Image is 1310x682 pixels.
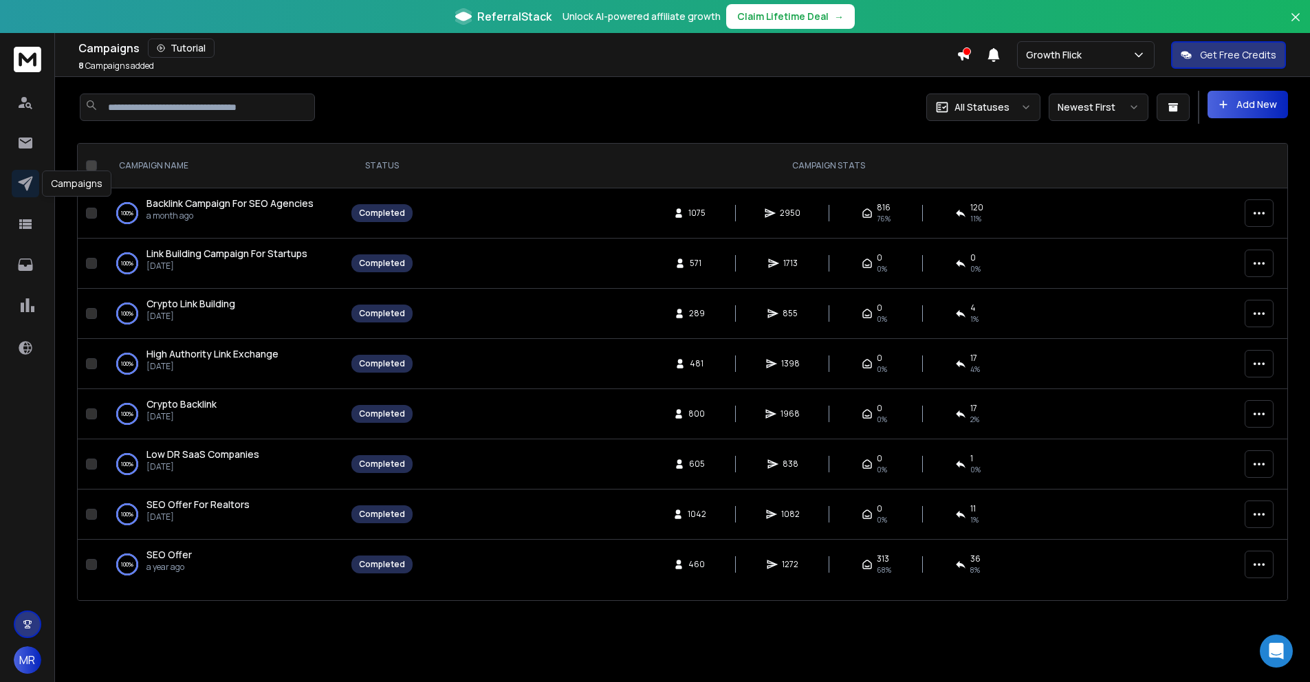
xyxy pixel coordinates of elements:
div: Completed [359,258,405,269]
p: 100 % [121,256,133,270]
span: 11 % [970,213,981,224]
div: Open Intercom Messenger [1260,635,1293,668]
span: 11 [970,503,976,514]
span: 0 [877,403,882,414]
span: 481 [690,358,703,369]
button: Get Free Credits [1171,41,1286,69]
span: 0 % [877,263,887,274]
a: High Authority Link Exchange [146,347,279,361]
td: 100%Low DR SaaS Companies[DATE] [102,439,343,489]
span: 1272 [782,559,798,570]
span: SEO Offer For Realtors [146,498,250,511]
div: Completed [359,408,405,419]
p: [DATE] [146,461,259,472]
span: 1 % [970,313,979,324]
span: 76 % [877,213,891,224]
span: 855 [783,308,798,319]
th: CAMPAIGN STATS [421,144,1236,188]
span: 2950 [780,208,800,219]
td: 100%Link Building Campaign For Startups[DATE] [102,239,343,289]
span: 8 [78,60,84,71]
p: [DATE] [146,311,235,322]
span: 1968 [780,408,800,419]
button: Add New [1208,91,1288,118]
span: → [834,10,844,23]
span: 0 [877,453,882,464]
span: 571 [690,258,703,269]
span: 0 [877,302,882,313]
a: SEO Offer [146,548,192,562]
th: CAMPAIGN NAME [102,144,343,188]
div: Completed [359,509,405,520]
a: SEO Offer For Realtors [146,498,250,511]
span: 0 [970,252,976,263]
span: 1 [970,453,973,464]
span: 4 [970,302,976,313]
p: a year ago [146,562,192,573]
span: 460 [688,559,705,570]
span: 0 % [877,464,887,475]
td: 100%Crypto Link Building[DATE] [102,289,343,339]
span: 838 [783,459,798,470]
span: 313 [877,553,889,564]
a: Low DR SaaS Companies [146,448,259,461]
a: Crypto Backlink [146,397,217,411]
td: 100%SEO Offera year ago [102,540,343,590]
p: 100 % [121,507,133,521]
button: Claim Lifetime Deal→ [726,4,855,29]
p: 100 % [121,307,133,320]
th: STATUS [343,144,421,188]
p: Unlock AI-powered affiliate growth [563,10,721,23]
p: [DATE] [146,511,250,522]
span: 0% [877,414,887,425]
p: 100 % [121,407,133,421]
span: 1713 [783,258,798,269]
div: Campaigns [78,38,957,58]
p: [DATE] [146,411,217,422]
a: Backlink Campaign For SEO Agencies [146,197,314,210]
button: MR [14,646,41,674]
p: Get Free Credits [1200,48,1276,62]
span: 17 [970,353,977,364]
td: 100%SEO Offer For Realtors[DATE] [102,489,343,540]
p: 100 % [121,357,133,371]
p: [DATE] [146,261,307,272]
span: 1 % [970,514,979,525]
span: 0 % [877,514,887,525]
span: 120 [970,202,983,213]
span: Crypto Link Building [146,297,235,310]
span: 1075 [688,208,706,219]
td: 100%Backlink Campaign For SEO Agenciesa month ago [102,188,343,239]
td: 100%Crypto Backlink[DATE] [102,389,343,439]
p: Campaigns added [78,60,154,71]
p: All Statuses [954,100,1009,114]
div: Completed [359,308,405,319]
div: Campaigns [42,170,111,197]
span: 1042 [688,509,706,520]
span: 0 % [970,263,981,274]
p: 100 % [121,558,133,571]
span: 68 % [877,564,891,575]
span: 36 [970,553,981,564]
span: 816 [877,202,891,213]
span: 17 [970,403,977,414]
button: Newest First [1049,93,1148,121]
div: Completed [359,358,405,369]
span: 8 % [970,564,980,575]
p: Growth Flick [1026,48,1087,62]
a: Crypto Link Building [146,297,235,311]
span: Link Building Campaign For Startups [146,247,307,260]
span: 1082 [781,509,800,520]
span: SEO Offer [146,548,192,561]
span: 0% [877,313,887,324]
p: a month ago [146,210,314,221]
span: 0 [877,353,882,364]
span: 2 % [970,414,979,425]
p: 100 % [121,206,133,220]
span: 800 [688,408,705,419]
td: 100%High Authority Link Exchange[DATE] [102,339,343,389]
span: Low DR SaaS Companies [146,448,259,461]
p: [DATE] [146,361,279,372]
